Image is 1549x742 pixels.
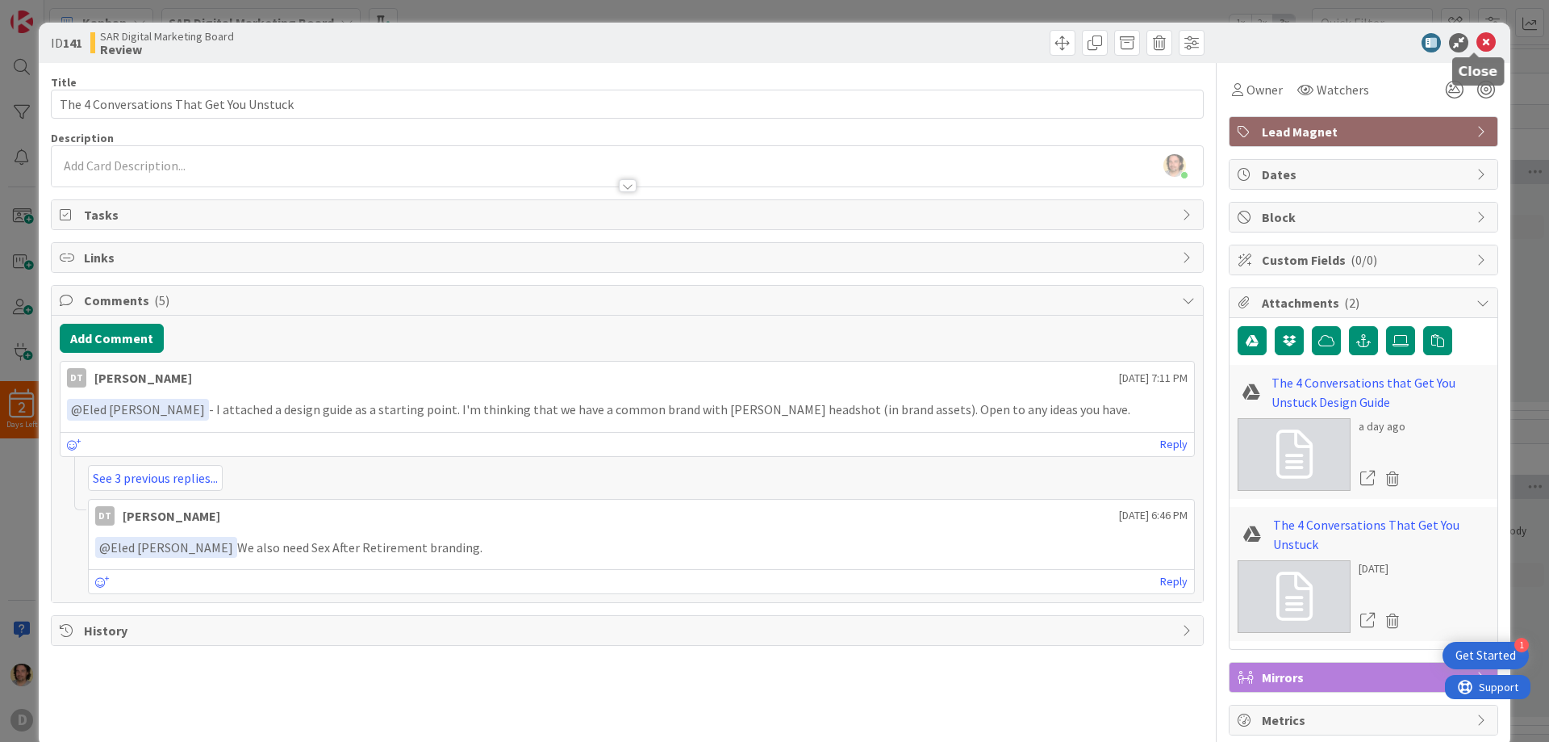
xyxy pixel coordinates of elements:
[67,399,1188,421] p: - I attached a design guide as a starting point. I'm thinking that we have a common brand with [P...
[154,292,169,308] span: ( 5 )
[67,368,86,388] div: DT
[1262,293,1468,312] span: Attachments
[51,33,82,52] span: ID
[1359,468,1376,489] a: Open
[84,621,1174,640] span: History
[51,75,77,90] label: Title
[1359,560,1405,577] div: [DATE]
[60,324,164,353] button: Add Comment
[51,131,114,145] span: Description
[1262,250,1468,270] span: Custom Fields
[1262,122,1468,141] span: Lead Magnet
[1459,64,1498,79] h5: Close
[71,401,205,417] span: Eled [PERSON_NAME]
[84,291,1174,310] span: Comments
[1359,418,1405,435] div: a day ago
[99,539,111,555] span: @
[1163,154,1186,177] img: 1Ol1I4EqlztBw9wu105dBxD3jTh8plql.jpg
[1273,515,1489,554] a: The 4 Conversations That Get You Unstuck
[1262,165,1468,184] span: Dates
[99,539,233,555] span: Eled [PERSON_NAME]
[94,368,192,388] div: [PERSON_NAME]
[100,43,234,56] b: Review
[95,506,115,526] div: DT
[84,248,1174,267] span: Links
[1514,638,1529,652] div: 1
[1317,80,1369,99] span: Watchers
[123,506,220,526] div: [PERSON_NAME]
[1160,572,1188,592] a: Reply
[1262,668,1468,687] span: Mirrors
[1119,507,1188,524] span: [DATE] 6:46 PM
[63,35,82,51] b: 141
[88,465,223,491] a: See 3 previous replies...
[1160,434,1188,455] a: Reply
[1351,252,1377,268] span: ( 0/0 )
[84,205,1174,224] span: Tasks
[34,2,73,22] span: Support
[1246,80,1283,99] span: Owner
[1262,208,1468,227] span: Block
[1455,648,1516,664] div: Get Started
[51,90,1204,119] input: type card name here...
[95,537,1188,559] p: We also need Sex After Retirement branding.
[1271,373,1489,412] a: The 4 Conversations that Get You Unstuck Design Guide
[1443,642,1529,669] div: Open Get Started checklist, remaining modules: 1
[1119,370,1188,387] span: [DATE] 7:11 PM
[1262,711,1468,730] span: Metrics
[71,401,82,417] span: @
[1344,295,1359,311] span: ( 2 )
[100,30,234,43] span: SAR Digital Marketing Board
[1359,610,1376,631] a: Open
